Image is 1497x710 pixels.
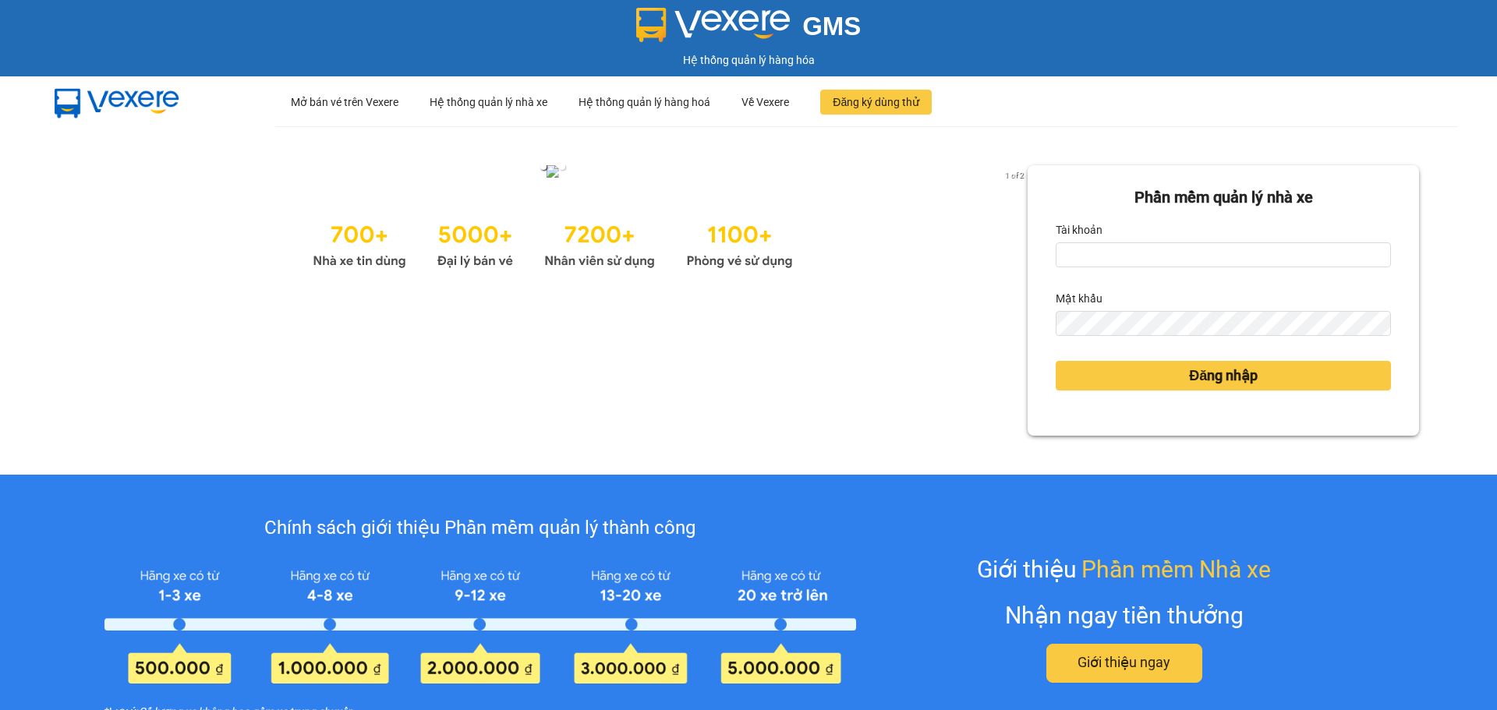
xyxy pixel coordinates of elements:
[104,563,855,683] img: policy-intruduce-detail.png
[820,90,932,115] button: Đăng ký dùng thử
[977,551,1271,588] div: Giới thiệu
[313,214,793,273] img: Statistics.png
[1056,286,1102,311] label: Mật khẩu
[1056,185,1391,210] div: Phần mềm quản lý nhà xe
[1006,165,1028,182] button: next slide / item
[1056,361,1391,390] button: Đăng nhập
[1078,652,1170,673] span: Giới thiệu ngay
[741,77,789,127] div: Về Vexere
[1056,242,1391,267] input: Tài khoản
[802,12,861,41] span: GMS
[1046,644,1202,683] button: Giới thiệu ngay
[1056,311,1391,336] input: Mật khẩu
[4,51,1493,69] div: Hệ thống quản lý hàng hóa
[540,164,547,170] li: slide item 1
[1056,217,1102,242] label: Tài khoản
[1005,597,1244,634] div: Nhận ngay tiền thưởng
[430,77,547,127] div: Hệ thống quản lý nhà xe
[1189,365,1258,387] span: Đăng nhập
[636,8,791,42] img: logo 2
[833,94,919,111] span: Đăng ký dùng thử
[579,77,710,127] div: Hệ thống quản lý hàng hoá
[39,76,195,128] img: mbUUG5Q.png
[1081,551,1271,588] span: Phần mềm Nhà xe
[636,23,862,36] a: GMS
[559,164,565,170] li: slide item 2
[104,514,855,543] div: Chính sách giới thiệu Phần mềm quản lý thành công
[78,165,100,182] button: previous slide / item
[291,77,398,127] div: Mở bán vé trên Vexere
[1000,165,1028,185] p: 1 of 2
